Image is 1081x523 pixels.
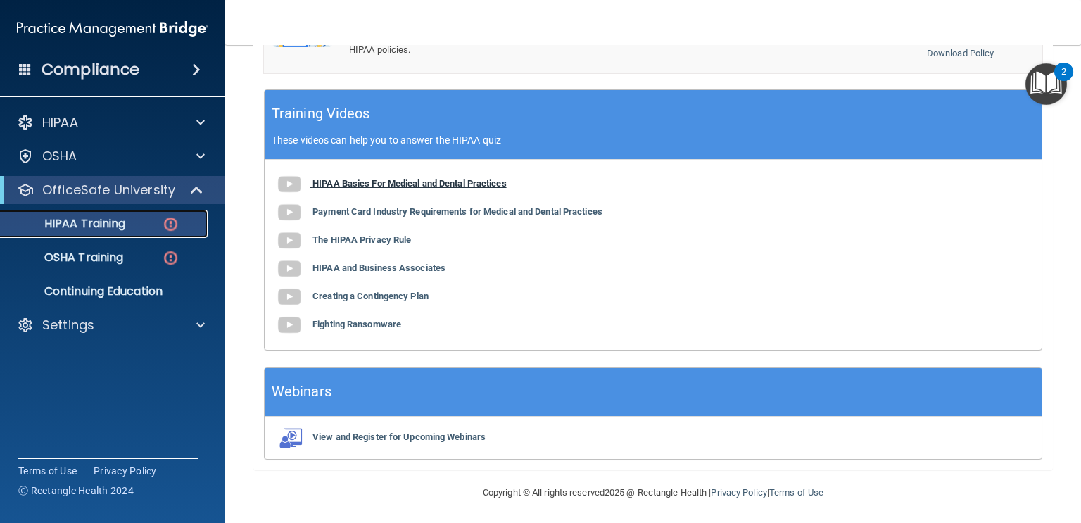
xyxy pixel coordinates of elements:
a: Terms of Use [18,464,77,478]
b: Payment Card Industry Requirements for Medical and Dental Practices [312,206,602,217]
iframe: Drift Widget Chat Controller [1011,426,1064,479]
p: HIPAA Training [9,217,125,231]
img: gray_youtube_icon.38fcd6cc.png [275,227,303,255]
img: webinarIcon.c7ebbf15.png [275,427,303,448]
div: Copyright © All rights reserved 2025 @ Rectangle Health | | [396,470,910,515]
p: OSHA Training [9,251,123,265]
a: Privacy Policy [94,464,157,478]
img: danger-circle.6113f641.png [162,249,179,267]
span: Ⓒ Rectangle Health 2024 [18,484,134,498]
a: OfficeSafe University [17,182,204,199]
img: gray_youtube_icon.38fcd6cc.png [275,283,303,311]
img: PMB logo [17,15,208,43]
b: The HIPAA Privacy Rule [312,234,411,245]
b: HIPAA Basics For Medical and Dental Practices [312,178,507,189]
img: gray_youtube_icon.38fcd6cc.png [275,170,303,199]
button: Open Resource Center, 2 new notifications [1025,63,1067,105]
b: Creating a Contingency Plan [312,291,429,301]
a: Download Policy [927,48,994,58]
h4: Compliance [42,60,139,80]
p: Settings [42,317,94,334]
a: Terms of Use [769,487,823,498]
b: Fighting Ransomware [312,319,401,329]
img: gray_youtube_icon.38fcd6cc.png [275,255,303,283]
img: gray_youtube_icon.38fcd6cc.png [275,311,303,339]
b: HIPAA and Business Associates [312,263,445,273]
p: OSHA [42,148,77,165]
p: HIPAA [42,114,78,131]
a: HIPAA [17,114,205,131]
b: View and Register for Upcoming Webinars [312,431,486,442]
div: 2 [1061,72,1066,90]
a: Settings [17,317,205,334]
p: These videos can help you to answer the HIPAA quiz [272,134,1035,146]
h5: Training Videos [272,101,370,126]
p: OfficeSafe University [42,182,175,199]
h5: Webinars [272,379,331,404]
img: danger-circle.6113f641.png [162,215,179,233]
img: gray_youtube_icon.38fcd6cc.png [275,199,303,227]
a: Privacy Policy [711,487,766,498]
p: Continuing Education [9,284,201,298]
a: OSHA [17,148,205,165]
